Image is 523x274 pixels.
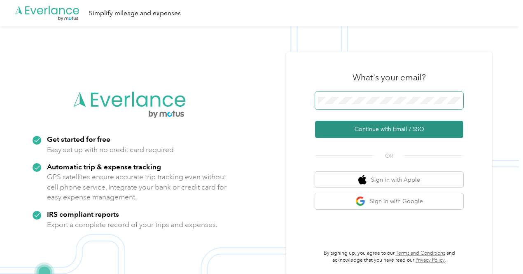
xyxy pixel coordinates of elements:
strong: Get started for free [47,135,110,143]
p: Export a complete record of your trips and expenses. [47,220,217,230]
span: OR [375,152,404,160]
div: Simplify mileage and expenses [89,8,181,19]
a: Privacy Policy [416,257,445,263]
button: apple logoSign in with Apple [315,172,463,188]
p: GPS satellites ensure accurate trip tracking even without cell phone service. Integrate your bank... [47,172,227,202]
img: apple logo [358,175,367,185]
a: Terms and Conditions [396,250,445,256]
button: Continue with Email / SSO [315,121,463,138]
h3: What's your email? [353,72,426,83]
img: google logo [355,196,366,206]
p: Easy set up with no credit card required [47,145,174,155]
strong: IRS compliant reports [47,210,119,218]
button: google logoSign in with Google [315,193,463,209]
strong: Automatic trip & expense tracking [47,162,161,171]
p: By signing up, you agree to our and acknowledge that you have read our . [315,250,463,264]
